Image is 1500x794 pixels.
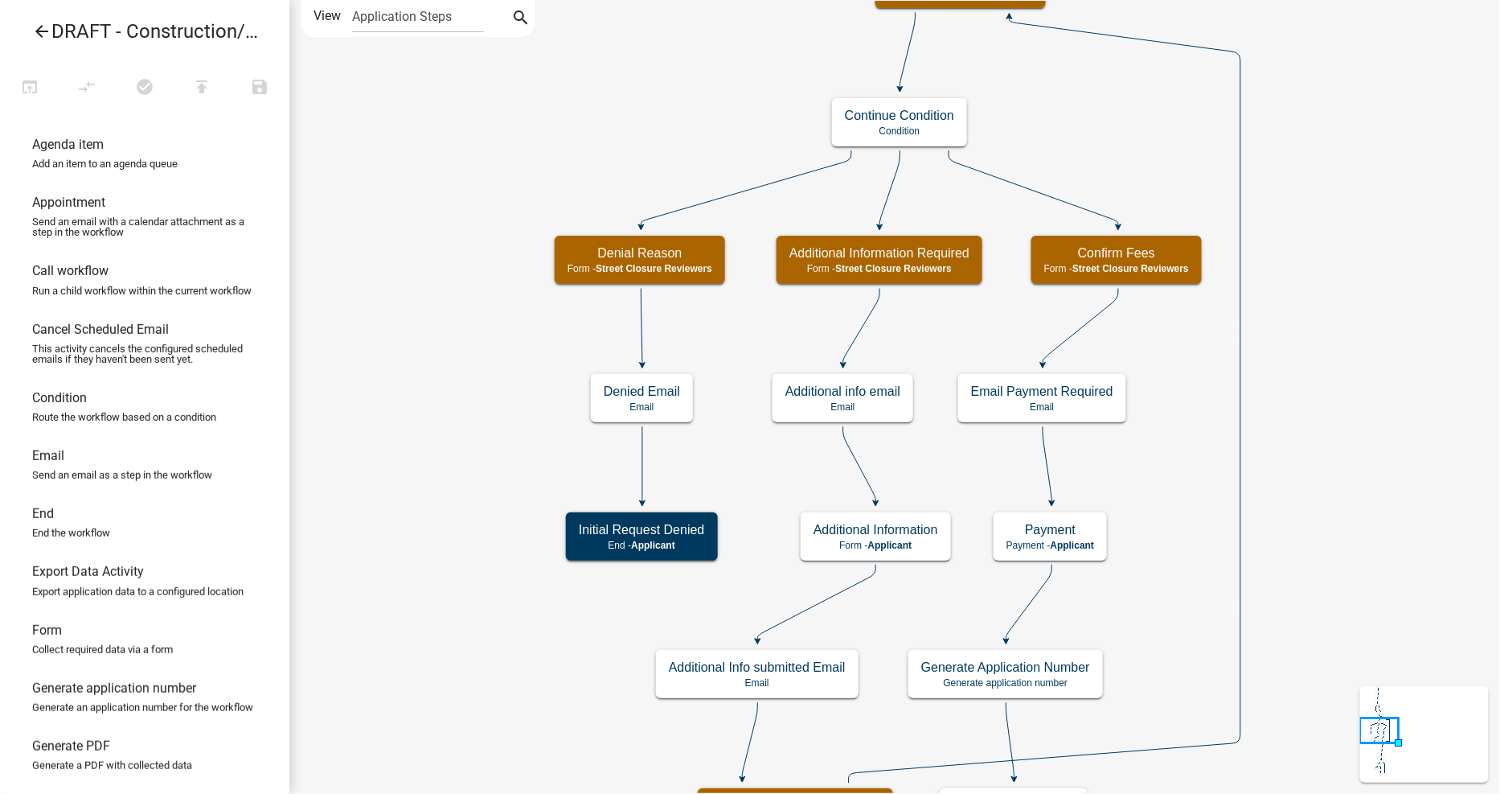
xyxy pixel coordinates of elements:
i: compare_arrows [78,77,97,100]
p: Export application data to a configured location [32,586,244,597]
p: Generate application number [921,677,1090,689]
button: search [508,6,534,32]
h6: Agenda item [32,137,104,152]
p: End the workflow [32,528,110,538]
p: Email [669,677,846,689]
h5: Initial Request Denied [579,522,705,537]
h5: Additional Information [814,522,938,537]
i: search [511,8,531,31]
h6: Email [32,448,64,463]
span: Applicant [1051,540,1095,551]
p: Form - [1044,263,1189,274]
p: Email [971,401,1113,413]
h5: Payment [1006,522,1094,537]
i: publish [192,77,211,100]
p: Form - [789,263,969,274]
i: arrow_back [32,22,51,44]
h6: Form [32,623,62,638]
h6: End [32,506,54,521]
h6: Export Data Activity [32,564,144,579]
span: Applicant [868,540,912,551]
p: Email [785,401,900,413]
i: save [250,77,269,100]
button: Auto Layout [58,71,116,105]
p: Payment - [1006,540,1094,551]
h5: Email Payment Required [971,384,1113,399]
h5: Denial Reason [568,245,712,261]
h6: Generate PDF [32,738,110,754]
p: This activity cancels the configured scheduled emails if they haven't been sent yet. [32,344,257,364]
button: Test Workflow [1,71,59,105]
h5: Additional Info submitted Email [669,660,846,675]
p: Collect required data via a form [32,644,173,655]
p: Send an email as a step in the workflow [32,470,212,480]
span: Applicant [631,540,675,551]
p: Generate an application number for the workflow [32,702,253,713]
h5: Continue Condition [845,108,954,123]
div: Workflow actions [1,71,289,109]
p: Add an item to an agenda queue [32,158,178,169]
h6: Cancel Scheduled Email [32,322,169,337]
button: Publish [173,71,231,105]
h6: Condition [32,390,87,405]
h5: Generate Application Number [921,660,1090,675]
span: Street Closure Reviewers [1072,263,1189,274]
span: Street Closure Reviewers [835,263,952,274]
p: End - [579,540,705,551]
p: Send an email with a calendar attachment as a step in the workflow [32,216,257,237]
a: DRAFT - Construction/Utility Street Closing Application [13,13,264,50]
h5: Additional Information Required [789,245,969,261]
h5: Additional info email [785,384,900,399]
h5: Confirm Fees [1044,245,1189,261]
h6: Appointment [32,195,105,210]
h6: Call workflow [32,263,109,278]
p: Form - [814,540,938,551]
button: No problems [116,71,174,105]
h6: Generate application number [32,681,196,696]
i: open_in_browser [20,77,39,100]
p: Form - [568,263,712,274]
button: Save [231,71,289,105]
span: Street Closure Reviewers [596,263,712,274]
p: Email [604,401,680,413]
p: Run a child workflow within the current workflow [32,286,252,296]
p: Condition [845,125,954,137]
h5: Denied Email [604,384,680,399]
i: check_circle [135,77,154,100]
p: Generate a PDF with collected data [32,760,192,771]
p: Route the workflow based on a condition [32,412,216,422]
